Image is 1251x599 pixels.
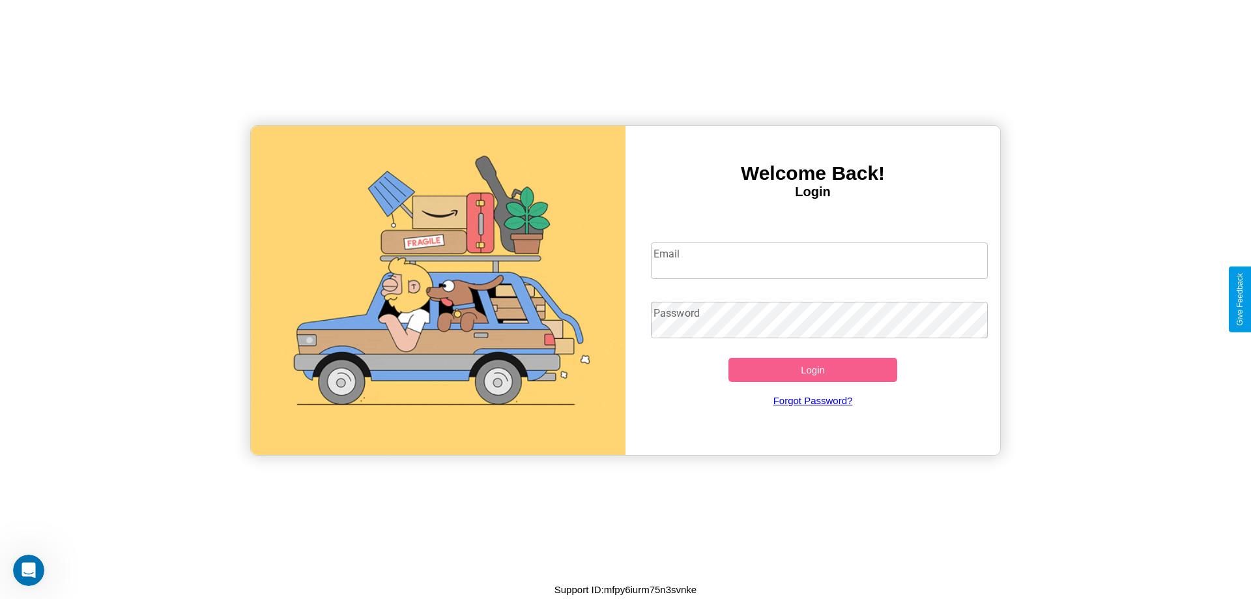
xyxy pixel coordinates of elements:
a: Forgot Password? [644,382,982,419]
img: gif [251,126,625,455]
iframe: Intercom live chat [13,555,44,586]
div: Give Feedback [1235,273,1244,326]
h4: Login [625,184,1000,199]
button: Login [728,358,897,382]
p: Support ID: mfpy6iurm75n3svnke [554,581,697,598]
h3: Welcome Back! [625,162,1000,184]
